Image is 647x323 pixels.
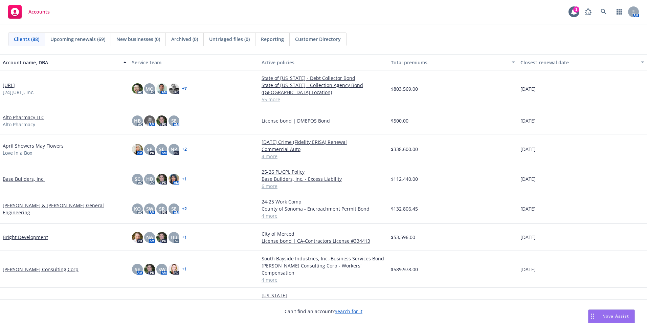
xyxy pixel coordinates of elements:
span: [DATE] [520,205,536,212]
a: [US_STATE] [262,292,385,299]
span: Upcoming renewals (69) [50,36,105,43]
span: $132,806.45 [391,205,418,212]
a: 6 more [262,182,385,190]
a: + 1 [182,235,187,239]
a: April Showers May Flowers [3,142,64,149]
span: [DATE] [520,146,536,153]
a: [PERSON_NAME] & [PERSON_NAME] General Engineering [3,202,127,216]
div: 1 [573,6,579,13]
a: 55 more [262,96,385,103]
span: Clients (88) [14,36,39,43]
span: $112,440.00 [391,175,418,182]
a: Base Builders, Inc. [3,175,45,182]
a: State of [US_STATE] - Collection Agency Bond ([GEOGRAPHIC_DATA] Location) [262,82,385,96]
span: SW [158,266,165,273]
span: SE [171,205,177,212]
span: SE [135,266,140,273]
div: Active policies [262,59,385,66]
img: photo [132,83,143,94]
span: [DATE] [520,85,536,92]
a: 24-25 Work Comp [262,198,385,205]
button: Closest renewal date [518,54,647,70]
span: MQ [146,85,154,92]
div: Total premiums [391,59,507,66]
span: Archived (0) [171,36,198,43]
a: + 1 [182,267,187,271]
img: photo [156,83,167,94]
span: Can't find an account? [285,308,362,315]
span: KO [134,205,141,212]
a: [URL] [3,82,15,89]
span: Alto Pharmacy [3,121,35,128]
span: $803,569.00 [391,85,418,92]
span: New businesses (0) [116,36,160,43]
a: State of [US_STATE] - Debt Collector Bond [262,74,385,82]
span: SW [146,205,153,212]
a: Bright Development [3,234,48,241]
a: Report a Bug [581,5,595,19]
span: [DATE] [520,117,536,124]
span: NA [146,234,153,241]
a: South Bayside Industries, Inc.-Business Services Bond [262,255,385,262]
a: License bond | DMEPOS Bond [262,117,385,124]
a: 4 more [262,212,385,219]
a: Search for it [335,308,362,315]
div: Service team [132,59,256,66]
a: Search [597,5,610,19]
span: [DATE] [520,175,536,182]
img: photo [156,115,167,126]
a: [PERSON_NAME] Consulting Corp [3,266,79,273]
a: [PERSON_NAME] Consulting Corp - Workers' Compensation [262,262,385,276]
a: [DATE] Crime (Fidelity ERISA) Renewal [262,138,385,146]
img: photo [132,144,143,155]
button: Nova Assist [588,309,635,323]
span: [DATE] [520,266,536,273]
img: photo [132,232,143,243]
span: Untriaged files (0) [209,36,250,43]
a: 4 more [262,153,385,160]
span: HB [146,175,153,182]
img: photo [156,174,167,185]
img: photo [144,115,155,126]
button: Service team [129,54,259,70]
a: County of Sonoma - Encroachment Permit Bond [262,205,385,212]
a: Accounts [5,2,52,21]
a: [US_STATE] Corporation Commission-Plugging & Remediation of 6-25 [PERSON_NAME] [262,299,385,313]
span: Reporting [261,36,284,43]
span: HB [134,117,141,124]
img: photo [169,83,179,94]
span: Accounts [28,9,50,15]
span: SE [171,117,177,124]
span: [24][URL], Inc. [3,89,35,96]
span: NP [171,146,177,153]
img: photo [144,264,155,275]
span: $500.00 [391,117,408,124]
span: $338,600.00 [391,146,418,153]
a: 25-26 PL/CPL Policy [262,168,385,175]
a: 4 more [262,276,385,283]
span: Love in a Box [3,149,32,156]
span: SC [135,175,140,182]
a: + 1 [182,177,187,181]
img: photo [169,264,179,275]
a: + 2 [182,207,187,211]
span: $589,978.00 [391,266,418,273]
span: SR [159,205,165,212]
div: Account name, DBA [3,59,119,66]
span: $53,596.00 [391,234,415,241]
a: Commercial Auto [262,146,385,153]
a: License bond | CA-Contractors License #334413 [262,237,385,244]
a: + 7 [182,87,187,91]
span: SP [147,146,153,153]
button: Active policies [259,54,388,70]
a: Base Builders, Inc. - Excess Liability [262,175,385,182]
a: Alto Pharmacy LLC [3,114,44,121]
span: [DATE] [520,234,536,241]
span: Nova Assist [602,313,629,319]
button: Total premiums [388,54,517,70]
